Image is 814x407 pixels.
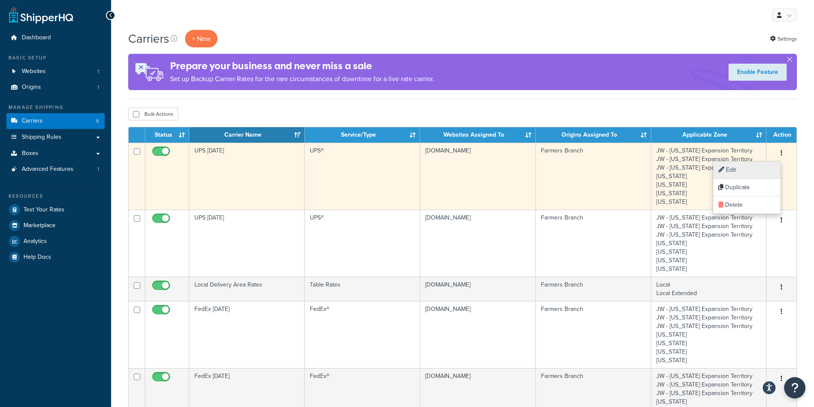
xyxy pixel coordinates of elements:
[189,127,305,143] th: Carrier Name: activate to sort column ascending
[6,30,105,46] a: Dashboard
[651,127,767,143] th: Applicable Zone: activate to sort column ascending
[22,150,38,157] span: Boxes
[22,34,51,41] span: Dashboard
[22,117,43,125] span: Carriers
[96,117,99,125] span: 6
[6,234,105,249] a: Analytics
[536,210,651,277] td: Farmers Branch
[305,210,420,277] td: UPS®
[189,301,305,368] td: FedEx [DATE]
[651,277,767,301] td: Local Local Extended
[24,206,65,214] span: Test Your Rates
[6,202,105,217] a: Test Your Rates
[6,104,105,111] div: Manage Shipping
[305,127,420,143] th: Service/Type: activate to sort column ascending
[6,79,105,95] a: Origins 1
[713,161,781,179] a: Edit
[22,84,41,91] span: Origins
[770,33,797,45] a: Settings
[185,30,217,47] button: + New
[6,146,105,161] a: Boxes
[170,59,434,73] h4: Prepare your business and never miss a sale
[24,222,56,229] span: Marketplace
[6,129,105,145] a: Shipping Rules
[420,210,535,277] td: [DOMAIN_NAME]
[536,277,651,301] td: Farmers Branch
[128,54,170,90] img: ad-rules-rateshop-fe6ec290ccb7230408bd80ed9643f0289d75e0ffd9eb532fc0e269fcd187b520.png
[6,79,105,95] li: Origins
[97,84,99,91] span: 1
[97,166,99,173] span: 1
[784,377,805,398] button: Open Resource Center
[305,277,420,301] td: Table Rates
[6,249,105,265] a: Help Docs
[9,6,73,23] a: ShipperHQ Home
[97,68,99,75] span: 1
[6,54,105,61] div: Basic Setup
[420,301,535,368] td: [DOMAIN_NAME]
[189,143,305,210] td: UPS [DATE]
[6,113,105,129] li: Carriers
[170,73,434,85] p: Set up Backup Carrier Rates for the rare circumstances of downtime for a live rate carrier.
[128,108,178,120] button: Bulk Actions
[6,161,105,177] a: Advanced Features 1
[22,166,73,173] span: Advanced Features
[189,277,305,301] td: Local Delivery Area Rates
[713,179,781,196] a: Duplicate
[6,161,105,177] li: Advanced Features
[713,196,781,214] a: Delete
[651,301,767,368] td: JW - [US_STATE] Expansion Territory JW - [US_STATE] Expansion Territory JW - [US_STATE] Expansion...
[6,193,105,200] div: Resources
[536,143,651,210] td: Farmers Branch
[420,277,535,301] td: [DOMAIN_NAME]
[420,127,535,143] th: Websites Assigned To: activate to sort column ascending
[6,64,105,79] li: Websites
[305,143,420,210] td: UPS®
[651,143,767,210] td: JW - [US_STATE] Expansion Territory JW - [US_STATE] Expansion Territory JW - [US_STATE] Expansion...
[128,30,169,47] h1: Carriers
[729,64,787,81] a: Enable Feature
[145,127,189,143] th: Status: activate to sort column ascending
[24,238,47,245] span: Analytics
[305,301,420,368] td: FedEx®
[189,210,305,277] td: UPS [DATE]
[420,143,535,210] td: [DOMAIN_NAME]
[6,218,105,233] a: Marketplace
[536,301,651,368] td: Farmers Branch
[22,134,62,141] span: Shipping Rules
[6,113,105,129] a: Carriers 6
[22,68,46,75] span: Websites
[24,254,51,261] span: Help Docs
[536,127,651,143] th: Origins Assigned To: activate to sort column ascending
[651,210,767,277] td: JW - [US_STATE] Expansion Territory JW - [US_STATE] Expansion Territory JW - [US_STATE] Expansion...
[767,127,796,143] th: Action
[6,64,105,79] a: Websites 1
